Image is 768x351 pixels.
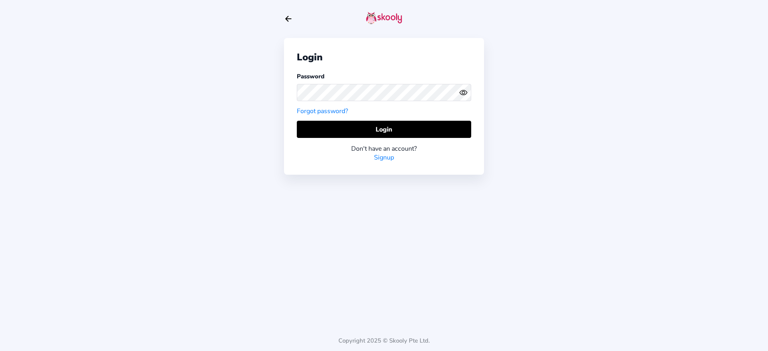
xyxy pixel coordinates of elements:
[284,14,293,23] button: arrow back outline
[459,88,468,97] ion-icon: eye outline
[297,72,324,80] label: Password
[366,12,402,24] img: skooly-logo.png
[459,88,471,97] button: eye outlineeye off outline
[297,144,471,153] div: Don't have an account?
[297,121,471,138] button: Login
[297,51,471,64] div: Login
[374,153,394,162] a: Signup
[297,107,348,116] a: Forgot password?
